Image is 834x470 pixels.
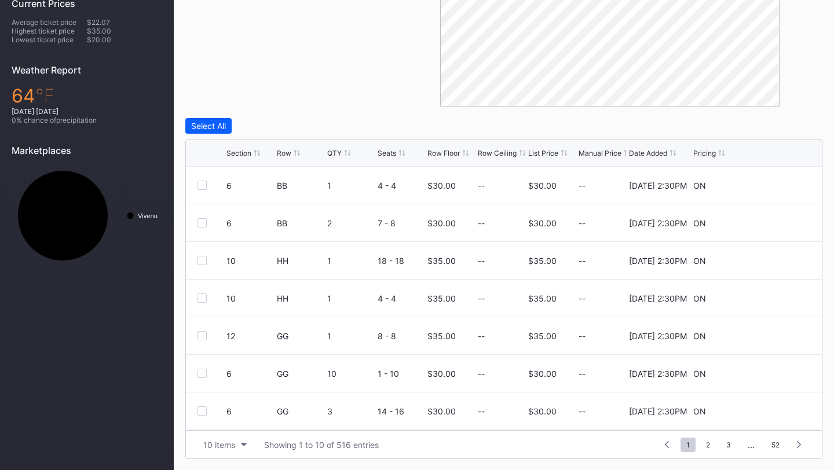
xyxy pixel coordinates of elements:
[629,181,687,190] div: [DATE] 2:30PM
[629,331,687,341] div: [DATE] 2:30PM
[720,438,737,452] span: 3
[327,256,375,266] div: 1
[378,218,425,228] div: 7 - 8
[478,406,485,416] div: --
[528,293,557,303] div: $35.00
[226,293,274,303] div: 10
[35,85,54,107] span: ℉
[478,149,517,157] div: Row Ceiling
[12,64,162,76] div: Weather Report
[629,369,687,379] div: [DATE] 2:30PM
[378,149,396,157] div: Seats
[87,35,162,44] div: $20.00
[197,437,253,453] button: 10 items
[629,256,687,266] div: [DATE] 2:30PM
[579,293,626,303] div: --
[693,149,716,157] div: Pricing
[12,27,87,35] div: Highest ticket price
[579,406,626,416] div: --
[378,331,425,341] div: 8 - 8
[378,181,425,190] div: 4 - 4
[327,149,342,157] div: QTY
[693,181,706,190] div: ON
[693,256,706,266] div: ON
[12,35,87,44] div: Lowest ticket price
[12,85,162,107] div: 64
[478,218,485,228] div: --
[12,107,162,116] div: [DATE] [DATE]
[12,165,162,266] svg: Chart title
[277,369,324,379] div: GG
[478,181,485,190] div: --
[528,256,557,266] div: $35.00
[226,256,274,266] div: 10
[226,181,274,190] div: 6
[378,293,425,303] div: 4 - 4
[579,369,626,379] div: --
[766,438,785,452] span: 52
[12,145,162,156] div: Marketplaces
[277,331,324,341] div: GG
[191,121,226,131] div: Select All
[427,369,456,379] div: $30.00
[327,331,375,341] div: 1
[378,256,425,266] div: 18 - 18
[528,331,557,341] div: $35.00
[629,149,667,157] div: Date Added
[478,256,485,266] div: --
[277,293,324,303] div: HH
[693,293,706,303] div: ON
[226,406,274,416] div: 6
[277,256,324,266] div: HH
[700,438,716,452] span: 2
[478,369,485,379] div: --
[277,406,324,416] div: GG
[427,293,456,303] div: $35.00
[629,406,687,416] div: [DATE] 2:30PM
[528,218,557,228] div: $30.00
[528,406,557,416] div: $30.00
[87,27,162,35] div: $35.00
[629,218,687,228] div: [DATE] 2:30PM
[226,331,274,341] div: 12
[12,18,87,27] div: Average ticket price
[478,293,485,303] div: --
[427,256,456,266] div: $35.00
[427,406,456,416] div: $30.00
[681,438,696,452] span: 1
[327,406,375,416] div: 3
[739,440,763,450] div: ...
[427,331,456,341] div: $35.00
[226,369,274,379] div: 6
[427,218,456,228] div: $30.00
[693,331,706,341] div: ON
[185,118,232,134] button: Select All
[138,212,158,219] text: Vivenu
[226,149,251,157] div: Section
[528,369,557,379] div: $30.00
[226,218,274,228] div: 6
[427,181,456,190] div: $30.00
[277,149,291,157] div: Row
[579,331,626,341] div: --
[327,369,375,379] div: 10
[579,181,626,190] div: --
[277,218,324,228] div: BB
[327,181,375,190] div: 1
[427,149,460,157] div: Row Floor
[264,440,379,450] div: Showing 1 to 10 of 516 entries
[277,181,324,190] div: BB
[203,440,235,450] div: 10 items
[693,406,706,416] div: ON
[528,181,557,190] div: $30.00
[693,218,706,228] div: ON
[378,369,425,379] div: 1 - 10
[478,331,485,341] div: --
[327,293,375,303] div: 1
[579,149,621,157] div: Manual Price
[378,406,425,416] div: 14 - 16
[87,18,162,27] div: $22.07
[579,218,626,228] div: --
[629,293,687,303] div: [DATE] 2:30PM
[693,369,706,379] div: ON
